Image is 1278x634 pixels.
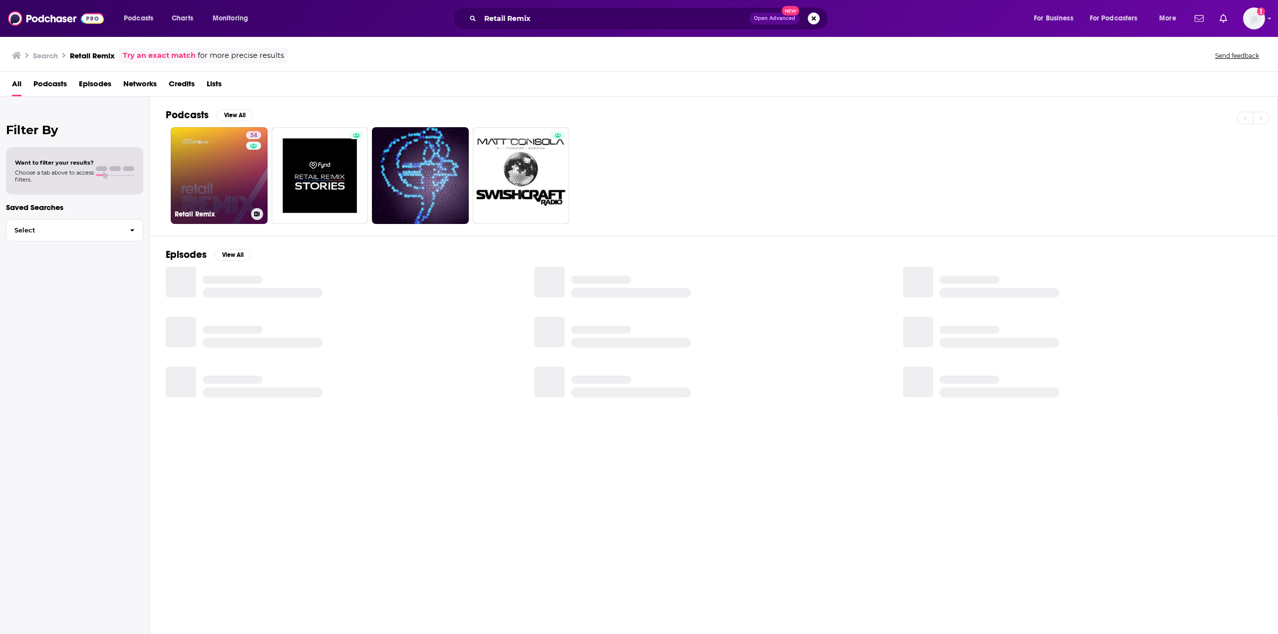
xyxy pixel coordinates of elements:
[1083,10,1152,26] button: open menu
[1159,11,1176,25] span: More
[123,76,157,96] a: Networks
[462,7,838,30] div: Search podcasts, credits, & more...
[246,131,261,139] a: 34
[166,109,209,121] h2: Podcasts
[123,50,196,61] a: Try an exact match
[480,10,749,26] input: Search podcasts, credits, & more...
[172,11,193,25] span: Charts
[1257,7,1265,15] svg: Add a profile image
[198,50,284,61] span: for more precise results
[213,11,248,25] span: Monitoring
[206,10,261,26] button: open menu
[175,210,247,218] h3: Retail Remix
[6,203,143,212] p: Saved Searches
[166,248,251,261] a: EpisodesView All
[1027,10,1086,26] button: open menu
[6,123,143,137] h2: Filter By
[124,11,153,25] span: Podcasts
[1243,7,1265,29] img: User Profile
[749,12,800,24] button: Open AdvancedNew
[250,131,257,141] span: 34
[1034,11,1073,25] span: For Business
[15,169,94,183] span: Choose a tab above to access filters.
[754,16,795,21] span: Open Advanced
[171,127,268,224] a: 34Retail Remix
[33,51,58,60] h3: Search
[1152,10,1189,26] button: open menu
[1212,51,1262,60] button: Send feedback
[12,76,21,96] a: All
[166,248,207,261] h2: Episodes
[70,51,115,60] h3: Retail Remix
[6,227,122,233] span: Select
[782,6,800,15] span: New
[165,10,199,26] a: Charts
[117,10,166,26] button: open menu
[207,76,222,96] a: Lists
[169,76,195,96] a: Credits
[1191,10,1208,27] a: Show notifications dropdown
[1243,7,1265,29] span: Logged in as Marketing09
[79,76,111,96] a: Episodes
[1216,10,1231,27] a: Show notifications dropdown
[8,9,104,28] img: Podchaser - Follow, Share and Rate Podcasts
[1243,7,1265,29] button: Show profile menu
[166,109,253,121] a: PodcastsView All
[217,109,253,121] button: View All
[215,249,251,261] button: View All
[33,76,67,96] a: Podcasts
[1090,11,1138,25] span: For Podcasters
[15,159,94,166] span: Want to filter your results?
[6,219,143,241] button: Select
